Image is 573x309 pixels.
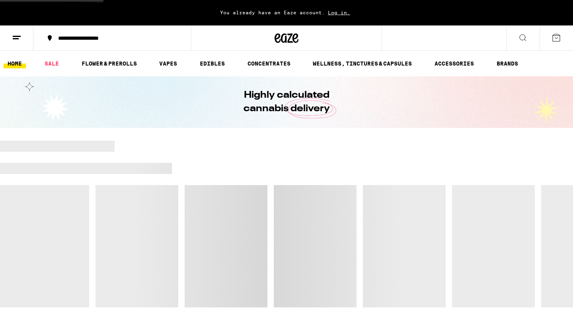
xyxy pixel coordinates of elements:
[4,59,26,68] a: HOME
[309,59,416,68] a: WELLNESS, TINCTURES & CAPSULES
[41,59,63,68] a: SALE
[155,59,181,68] a: VAPES
[493,59,522,68] a: BRANDS
[431,59,478,68] a: ACCESSORIES
[221,89,352,116] h1: Highly calculated cannabis delivery
[325,10,353,15] span: Log in.
[244,59,294,68] a: CONCENTRATES
[78,59,141,68] a: FLOWER & PREROLLS
[220,10,325,15] span: You already have an Eaze account.
[196,59,229,68] a: EDIBLES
